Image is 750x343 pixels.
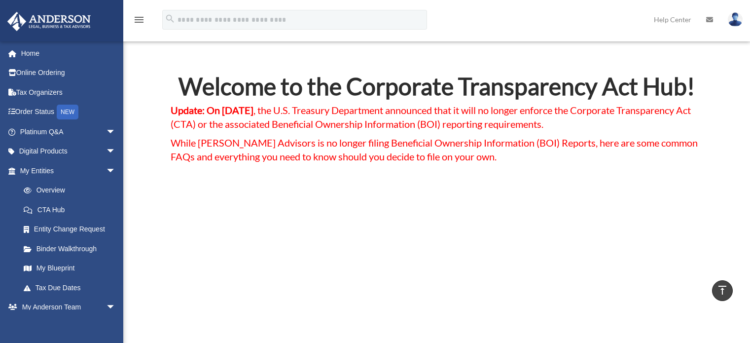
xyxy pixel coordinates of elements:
a: vertical_align_top [712,280,733,301]
a: Online Ordering [7,63,131,83]
a: Platinum Q&Aarrow_drop_down [7,122,131,142]
a: Tax Organizers [7,82,131,102]
span: arrow_drop_down [106,161,126,181]
a: Binder Walkthrough [14,239,131,259]
img: User Pic [728,12,743,27]
a: Tax Due Dates [14,278,131,298]
i: menu [133,14,145,26]
a: Overview [14,181,131,200]
i: vertical_align_top [716,284,728,296]
span: While [PERSON_NAME] Advisors is no longer filing Beneficial Ownership Information (BOI) Reports, ... [171,137,698,162]
a: My Blueprint [14,259,131,278]
img: Anderson Advisors Platinum Portal [4,12,94,31]
span: arrow_drop_down [106,298,126,318]
a: Digital Productsarrow_drop_down [7,142,131,161]
a: menu [133,17,145,26]
i: search [165,13,176,24]
a: Order StatusNEW [7,102,131,122]
a: My Entitiesarrow_drop_down [7,161,131,181]
a: My Anderson Teamarrow_drop_down [7,298,131,317]
h2: Welcome to the Corporate Transparency Act Hub! [171,75,703,103]
strong: Update: On [DATE] [171,104,253,116]
span: , the U.S. Treasury Department announced that it will no longer enforce the Corporate Transparenc... [171,104,691,130]
a: Home [7,43,131,63]
div: NEW [57,105,78,119]
span: arrow_drop_down [106,122,126,142]
span: arrow_drop_down [106,142,126,162]
a: Entity Change Request [14,220,131,239]
a: CTA Hub [14,200,126,220]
